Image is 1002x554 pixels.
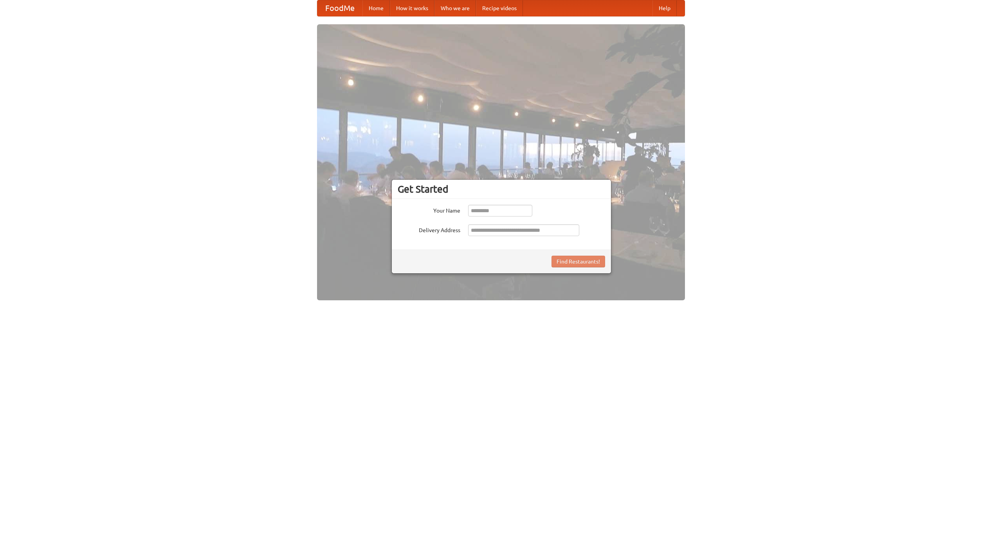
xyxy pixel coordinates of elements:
h3: Get Started [398,183,605,195]
label: Delivery Address [398,224,460,234]
a: Recipe videos [476,0,523,16]
a: Who we are [434,0,476,16]
a: How it works [390,0,434,16]
a: Help [652,0,677,16]
a: Home [362,0,390,16]
a: FoodMe [317,0,362,16]
label: Your Name [398,205,460,215]
button: Find Restaurants! [551,256,605,267]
